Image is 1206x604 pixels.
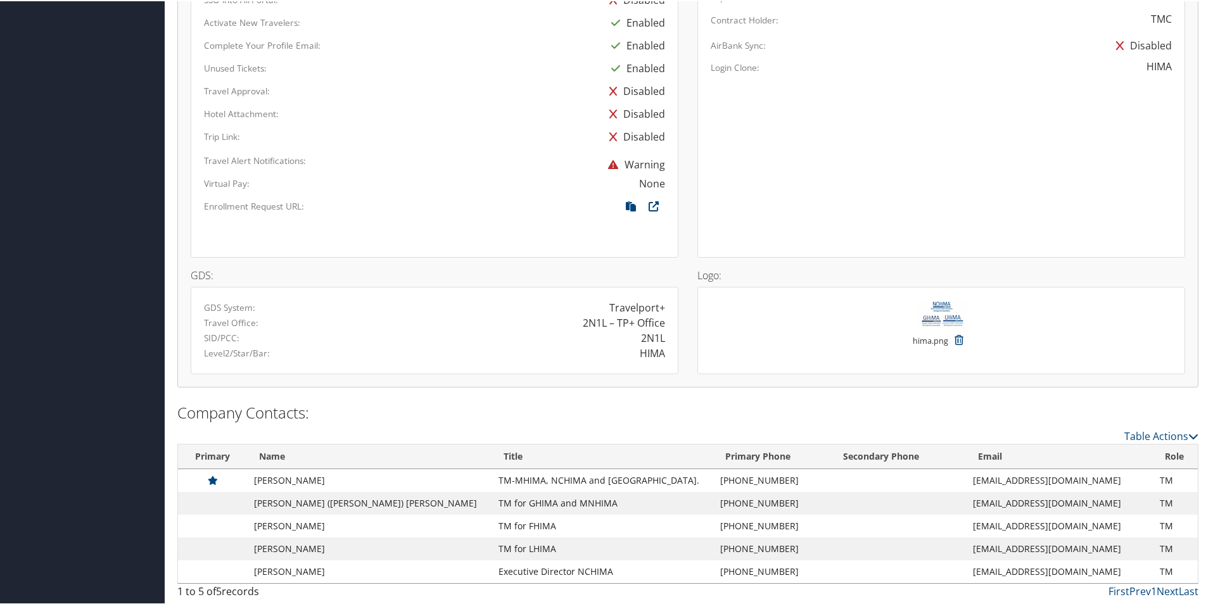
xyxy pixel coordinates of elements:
[1146,58,1172,73] div: HIMA
[178,443,248,468] th: Primary
[204,38,321,51] label: Complete Your Profile Email:
[640,344,665,360] div: HIMA
[1151,10,1172,25] div: TMC
[714,536,832,559] td: [PHONE_NUMBER]
[492,491,714,513] td: TM for GHIMA and MNHIMA
[1124,428,1198,442] a: Table Actions
[191,269,678,279] h4: GDS:
[711,60,759,73] label: Login Clone:
[204,346,270,358] label: Level2/Star/Bar:
[204,61,267,73] label: Unused Tickets:
[1153,559,1198,582] td: TM
[204,129,240,142] label: Trip Link:
[1153,513,1198,536] td: TM
[248,443,492,468] th: Name
[248,559,492,582] td: [PERSON_NAME]
[967,559,1154,582] td: [EMAIL_ADDRESS][DOMAIN_NAME]
[1179,583,1198,597] a: Last
[602,156,665,170] span: Warning
[913,334,948,358] small: hima.png
[492,536,714,559] td: TM for LHIMA
[204,84,270,96] label: Travel Approval:
[697,269,1185,279] h4: Logo:
[917,299,967,327] img: hima.png
[1153,536,1198,559] td: TM
[603,124,665,147] div: Disabled
[1129,583,1151,597] a: Prev
[605,56,665,79] div: Enabled
[248,491,492,513] td: [PERSON_NAME] ([PERSON_NAME]) [PERSON_NAME]
[711,13,778,25] label: Contract Holder:
[204,330,239,343] label: SID/PCC:
[204,176,250,189] label: Virtual Pay:
[714,559,832,582] td: [PHONE_NUMBER]
[639,175,665,190] div: None
[1153,491,1198,513] td: TM
[204,153,306,166] label: Travel Alert Notifications:
[583,314,665,329] div: 2N1L – TP+ Office
[967,491,1154,513] td: [EMAIL_ADDRESS][DOMAIN_NAME]
[967,513,1154,536] td: [EMAIL_ADDRESS][DOMAIN_NAME]
[832,443,967,468] th: Secondary Phone
[1151,583,1157,597] a: 1
[711,38,766,51] label: AirBank Sync:
[492,559,714,582] td: Executive Director NCHIMA
[967,443,1154,468] th: Email
[714,513,832,536] td: [PHONE_NUMBER]
[1153,443,1198,468] th: Role
[492,443,714,468] th: Title
[492,513,714,536] td: TM for FHIMA
[492,468,714,491] td: TM-MHIMA, NCHIMA and [GEOGRAPHIC_DATA].
[714,443,832,468] th: Primary Phone
[177,582,419,604] div: 1 to 5 of records
[1157,583,1179,597] a: Next
[216,583,222,597] span: 5
[605,10,665,33] div: Enabled
[204,106,279,119] label: Hotel Attachment:
[204,15,300,28] label: Activate New Travelers:
[714,491,832,513] td: [PHONE_NUMBER]
[248,536,492,559] td: [PERSON_NAME]
[204,199,304,211] label: Enrollment Request URL:
[967,536,1154,559] td: [EMAIL_ADDRESS][DOMAIN_NAME]
[1108,583,1129,597] a: First
[248,513,492,536] td: [PERSON_NAME]
[1110,33,1172,56] div: Disabled
[609,299,665,314] div: Travelport+
[605,33,665,56] div: Enabled
[603,79,665,101] div: Disabled
[177,401,1198,422] h2: Company Contacts:
[204,300,255,313] label: GDS System:
[967,468,1154,491] td: [EMAIL_ADDRESS][DOMAIN_NAME]
[248,468,492,491] td: [PERSON_NAME]
[641,329,665,344] div: 2N1L
[603,101,665,124] div: Disabled
[1153,468,1198,491] td: TM
[714,468,832,491] td: [PHONE_NUMBER]
[204,315,258,328] label: Travel Office:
